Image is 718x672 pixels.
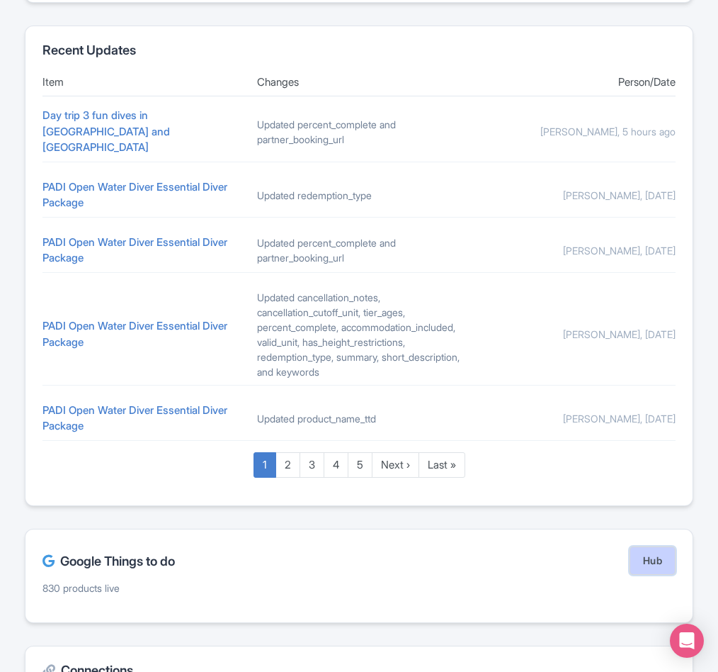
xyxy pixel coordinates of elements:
[42,74,246,91] div: Item
[472,243,676,258] div: [PERSON_NAME], [DATE]
[253,452,276,478] a: 1
[472,74,676,91] div: Person/Date
[348,452,372,478] a: 5
[372,452,419,478] a: Next ›
[324,452,348,478] a: 4
[257,74,460,91] div: Changes
[257,290,460,379] div: Updated cancellation_notes, cancellation_cutoff_unit, tier_ages, percent_complete, accommodation_...
[472,327,676,342] div: [PERSON_NAME], [DATE]
[472,411,676,426] div: [PERSON_NAME], [DATE]
[257,411,460,426] div: Updated product_name_ttd
[42,581,676,595] p: 830 products live
[257,235,460,265] div: Updated percent_complete and partner_booking_url
[257,117,460,147] div: Updated percent_complete and partner_booking_url
[472,124,676,139] div: [PERSON_NAME], 5 hours ago
[300,452,324,478] a: 3
[42,43,676,57] h2: Recent Updates
[42,403,227,433] a: PADI Open Water Diver Essential Diver Package
[670,624,704,658] div: Open Intercom Messenger
[275,452,300,478] a: 2
[472,188,676,203] div: [PERSON_NAME], [DATE]
[42,554,175,569] h2: Google Things to do
[42,108,170,154] a: Day trip 3 fun dives in [GEOGRAPHIC_DATA] and [GEOGRAPHIC_DATA]
[42,235,227,265] a: PADI Open Water Diver Essential Diver Package
[629,547,676,575] a: Hub
[42,180,227,210] a: PADI Open Water Diver Essential Diver Package
[42,319,227,349] a: PADI Open Water Diver Essential Diver Package
[418,452,465,478] a: Last »
[257,188,460,203] div: Updated redemption_type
